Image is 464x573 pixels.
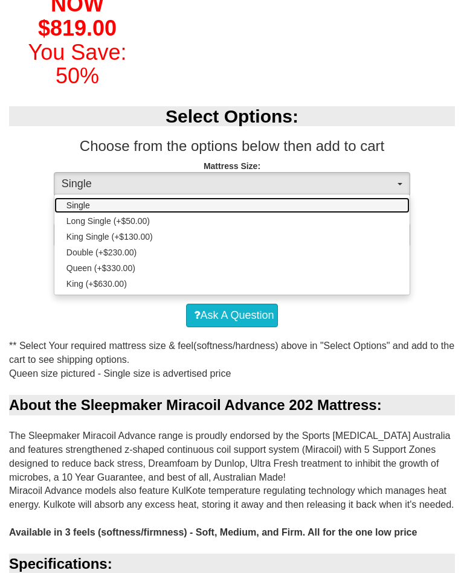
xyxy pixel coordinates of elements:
span: Single [66,199,90,211]
span: Queen (+$330.00) [66,262,135,274]
span: Double (+$230.00) [66,246,137,258]
span: Long Single (+$50.00) [66,215,150,227]
span: King (+$630.00) [66,278,127,290]
span: King Single (+$130.00) [66,231,153,243]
